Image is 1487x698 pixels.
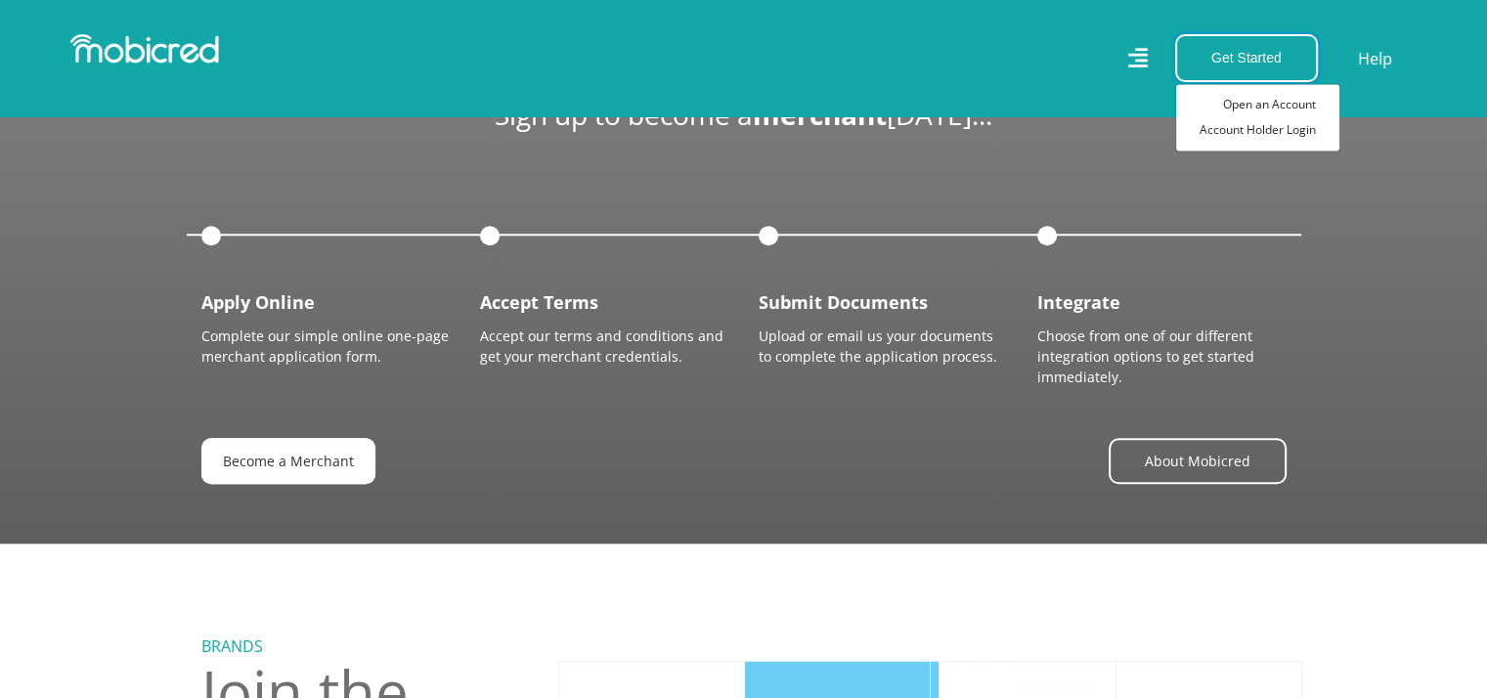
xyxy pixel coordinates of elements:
h4: Accept Terms [480,292,729,314]
button: Get Started [1175,34,1318,82]
h5: Brands [201,637,544,656]
img: Mobicred [70,34,219,64]
a: Become a Merchant [201,438,375,484]
h3: Sign up to become a [DATE]... [201,99,1287,132]
h4: Apply Online [201,292,451,314]
p: Accept our terms and conditions and get your merchant credentials. [480,326,729,367]
div: Get Started [1175,83,1340,152]
h4: Submit Documents [759,292,1008,314]
h4: Integrate [1037,292,1287,314]
p: Complete our simple online one-page merchant application form. [201,326,451,367]
a: Help [1357,46,1393,71]
a: Open an Account [1176,92,1339,117]
p: Upload or email us your documents to complete the application process. [759,326,1008,367]
a: Account Holder Login [1176,117,1339,143]
p: Choose from one of our different integration options to get started immediately. [1037,326,1287,387]
a: About Mobicred [1109,438,1287,484]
